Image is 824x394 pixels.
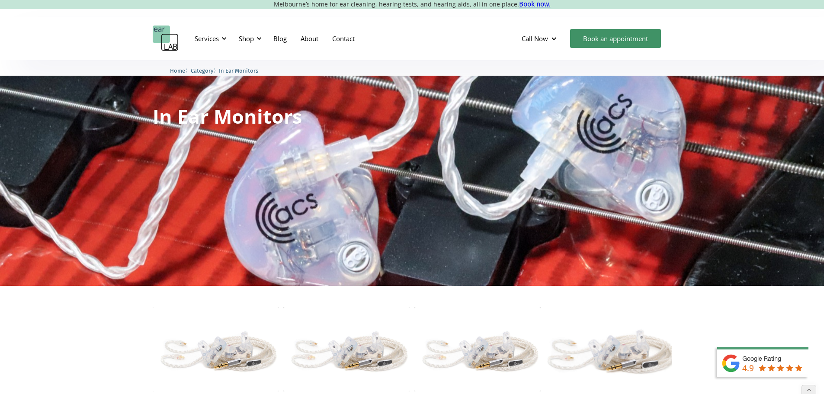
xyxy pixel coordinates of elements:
[153,26,179,51] a: home
[239,34,254,43] div: Shop
[153,106,302,126] h1: In Ear Monitors
[515,26,566,51] div: Call Now
[170,66,191,75] li: 〉
[170,67,185,74] span: Home
[153,307,279,391] img: Emotion Ambient Five Driver – In Ear Monitor
[189,26,229,51] div: Services
[522,34,548,43] div: Call Now
[325,26,362,51] a: Contact
[191,66,213,74] a: Category
[294,26,325,51] a: About
[219,66,258,74] a: In Ear Monitors
[219,67,258,74] span: In Ear Monitors
[195,34,219,43] div: Services
[266,26,294,51] a: Blog
[234,26,264,51] div: Shop
[570,29,661,48] a: Book an appointment
[283,307,410,391] img: Evolve Ambient Triple Driver – In Ear Monitor
[191,66,219,75] li: 〉
[414,307,541,391] img: Engage Ambient Dual Driver – In Ear Monitor
[170,66,185,74] a: Home
[191,67,213,74] span: Category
